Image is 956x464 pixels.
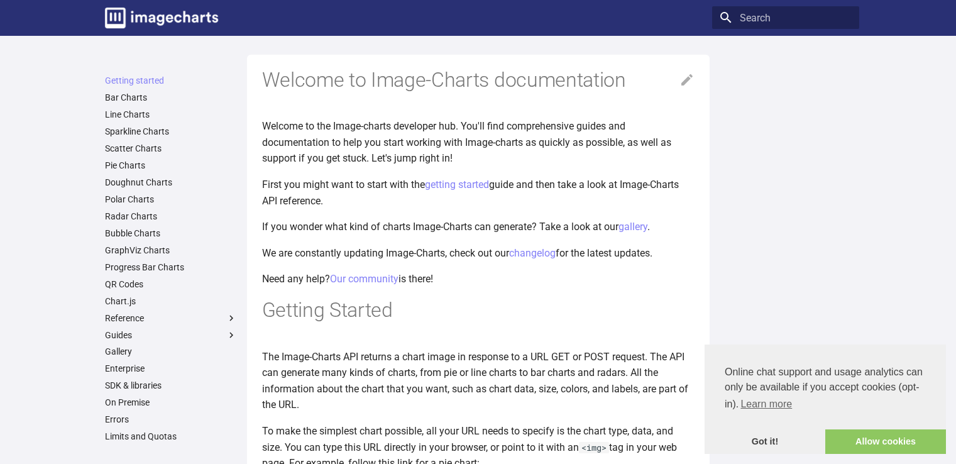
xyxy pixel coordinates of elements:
img: logo [105,8,218,28]
a: SDK & libraries [105,380,237,391]
a: On Premise [105,397,237,408]
a: gallery [618,221,647,233]
a: Progress Bar Charts [105,262,237,273]
a: GraphViz Charts [105,245,237,256]
a: Bar Charts [105,92,237,103]
a: Sparkline Charts [105,126,237,137]
a: Status Page [105,448,237,459]
h1: Getting Started [262,297,695,324]
a: learn more about cookies [739,395,794,414]
span: Online chat support and usage analytics can only be available if you accept cookies (opt-in). [725,365,926,414]
a: Scatter Charts [105,143,237,154]
a: Bubble Charts [105,228,237,239]
input: Search [712,6,859,29]
p: If you wonder what kind of charts Image-Charts can generate? Take a look at our . [262,219,695,235]
a: Line Charts [105,109,237,120]
a: Enterprise [105,363,237,374]
a: Image-Charts documentation [100,3,223,33]
a: getting started [425,179,489,191]
a: Radar Charts [105,211,237,222]
p: First you might want to start with the guide and then take a look at Image-Charts API reference. [262,177,695,209]
a: allow cookies [825,429,946,455]
a: changelog [509,247,556,259]
label: Reference [105,312,237,324]
a: Our community [330,273,398,285]
p: Welcome to the Image-charts developer hub. You'll find comprehensive guides and documentation to ... [262,118,695,167]
p: We are constantly updating Image-Charts, check out our for the latest updates. [262,245,695,262]
a: Limits and Quotas [105,431,237,442]
div: cookieconsent [705,345,946,454]
p: Need any help? is there! [262,271,695,287]
a: Gallery [105,346,237,357]
p: The Image-Charts API returns a chart image in response to a URL GET or POST request. The API can ... [262,349,695,413]
a: Doughnut Charts [105,177,237,188]
a: Pie Charts [105,160,237,171]
a: QR Codes [105,279,237,290]
code: <img> [579,442,609,453]
a: dismiss cookie message [705,429,825,455]
a: Chart.js [105,296,237,307]
a: Errors [105,414,237,425]
a: Getting started [105,75,237,86]
h1: Welcome to Image-Charts documentation [262,67,695,94]
label: Guides [105,329,237,341]
a: Polar Charts [105,194,237,205]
